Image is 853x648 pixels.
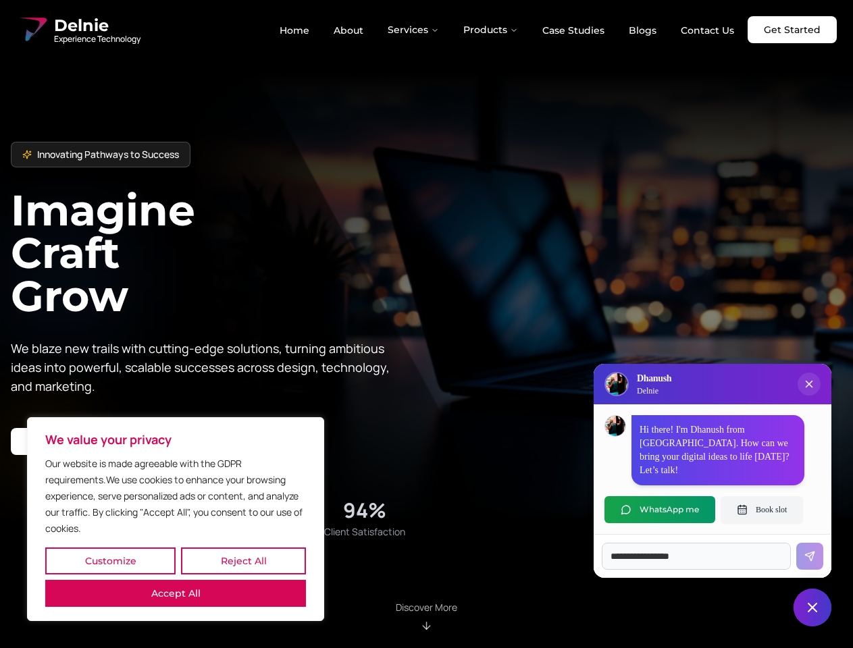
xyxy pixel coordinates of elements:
[637,372,671,385] h3: Dhanush
[618,19,667,42] a: Blogs
[54,15,140,36] span: Delnie
[640,423,796,477] p: Hi there! I'm Dhanush from [GEOGRAPHIC_DATA]. How can we bring your digital ideas to life [DATE]?...
[748,16,837,43] a: Get Started
[396,601,457,632] div: Scroll to About section
[670,19,745,42] a: Contact Us
[324,525,405,539] span: Client Satisfaction
[45,580,306,607] button: Accept All
[16,13,49,46] img: Delnie Logo
[11,189,427,317] h1: Imagine Craft Grow
[532,19,615,42] a: Case Studies
[16,13,140,46] a: Delnie Logo Full
[45,456,306,537] p: Our website is made agreeable with the GDPR requirements.We use cookies to enhance your browsing ...
[396,601,457,614] p: Discover More
[181,547,306,574] button: Reject All
[37,148,179,161] span: Innovating Pathways to Success
[377,16,450,43] button: Services
[798,373,821,396] button: Close chat popup
[323,19,374,42] a: About
[11,428,165,455] a: Start your project with us
[45,547,176,574] button: Customize
[45,431,306,448] p: We value your privacy
[269,16,745,43] nav: Main
[606,373,627,395] img: Delnie Logo
[605,416,625,436] img: Dhanush
[453,16,529,43] button: Products
[343,498,386,522] div: 94%
[11,339,400,396] p: We blaze new trails with cutting-edge solutions, turning ambitious ideas into powerful, scalable ...
[794,589,831,626] button: Close chat
[54,34,140,45] span: Experience Technology
[637,385,671,396] p: Delnie
[269,19,320,42] a: Home
[721,496,803,523] button: Book slot
[604,496,715,523] button: WhatsApp me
